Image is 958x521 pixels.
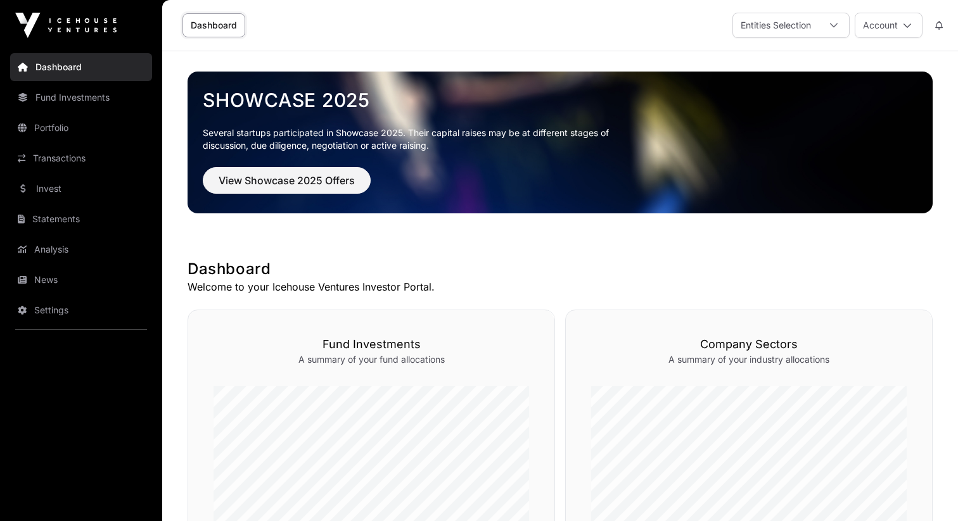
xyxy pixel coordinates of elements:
button: View Showcase 2025 Offers [203,167,371,194]
p: Welcome to your Icehouse Ventures Investor Portal. [188,279,933,294]
a: Settings [10,296,152,324]
p: Several startups participated in Showcase 2025. Their capital raises may be at different stages o... [203,127,629,152]
span: View Showcase 2025 Offers [219,173,355,188]
div: Entities Selection [733,13,819,37]
a: Invest [10,175,152,203]
a: Portfolio [10,114,152,142]
a: Dashboard [10,53,152,81]
a: Transactions [10,144,152,172]
a: News [10,266,152,294]
p: A summary of your industry allocations [591,353,907,366]
button: Account [855,13,923,38]
h1: Dashboard [188,259,933,279]
a: Showcase 2025 [203,89,917,111]
h3: Fund Investments [214,336,529,353]
a: Statements [10,205,152,233]
h3: Company Sectors [591,336,907,353]
a: Fund Investments [10,84,152,111]
a: Analysis [10,235,152,263]
a: Dashboard [182,13,245,37]
img: Icehouse Ventures Logo [15,13,117,38]
p: A summary of your fund allocations [214,353,529,366]
a: View Showcase 2025 Offers [203,180,371,192]
img: Showcase 2025 [188,72,933,213]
